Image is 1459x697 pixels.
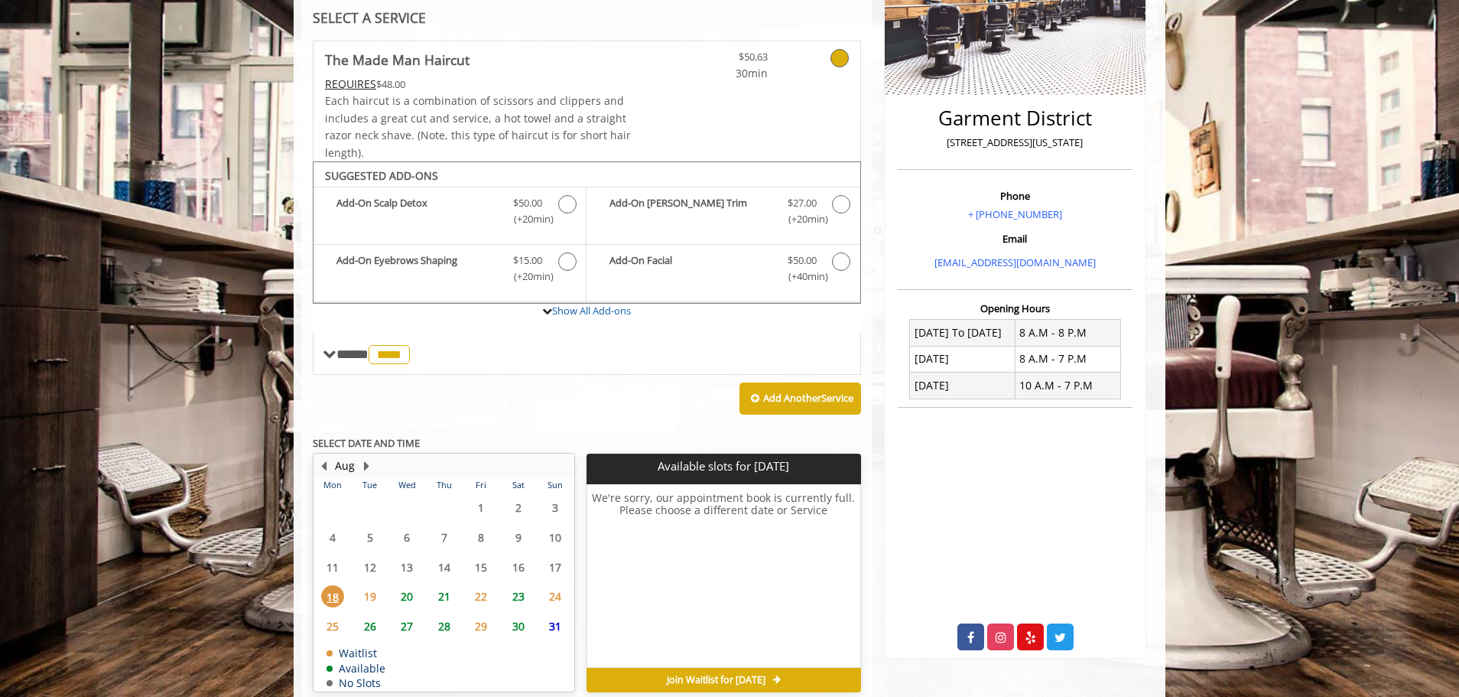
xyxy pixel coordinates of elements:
[1015,320,1120,346] td: 8 A.M - 8 P.M
[788,252,817,269] span: $50.00
[537,477,574,493] th: Sun
[910,346,1015,372] td: [DATE]
[544,585,567,607] span: 24
[335,458,355,474] button: Aug
[325,168,438,183] b: SUGGESTED ADD-ONS
[325,76,632,93] div: $48.00
[499,477,536,493] th: Sat
[902,107,1129,129] h2: Garment District
[593,460,854,473] p: Available slots for [DATE]
[667,674,765,686] span: Join Waitlist for [DATE]
[314,477,351,493] th: Mon
[321,615,344,637] span: 25
[351,477,388,493] th: Tue
[313,436,420,450] b: SELECT DATE AND TIME
[313,161,861,304] div: The Made Man Haircut Add-onS
[425,611,462,641] td: Select day28
[321,252,578,288] label: Add-On Eyebrows Shaping
[763,391,853,405] b: Add Another Service
[1015,373,1120,399] td: 10 A.M - 7 P.M
[1015,346,1120,372] td: 8 A.M - 7 P.M
[313,11,861,25] div: SELECT A SERVICE
[513,195,542,211] span: $50.00
[325,93,631,159] span: Each haircut is a combination of scissors and clippers and includes a great cut and service, a ho...
[678,41,768,82] a: $50.63
[463,611,499,641] td: Select day29
[537,582,574,612] td: Select day24
[507,615,530,637] span: 30
[902,135,1129,151] p: [STREET_ADDRESS][US_STATE]
[360,458,372,474] button: Next Month
[552,304,631,318] a: Show All Add-ons
[433,615,456,637] span: 28
[505,211,551,227] span: (+20min )
[594,195,852,231] label: Add-On Beard Trim
[327,647,385,659] td: Waitlist
[902,233,1129,244] h3: Email
[321,585,344,607] span: 18
[499,582,536,612] td: Select day23
[325,77,376,91] span: This service needs some Advance to be paid before we block your appointment
[388,611,425,641] td: Select day27
[910,373,1015,399] td: [DATE]
[463,582,499,612] td: Select day22
[513,252,542,269] span: $15.00
[470,615,492,637] span: 29
[425,582,462,612] td: Select day21
[470,585,492,607] span: 22
[327,677,385,689] td: No Slots
[779,211,824,227] span: (+20min )
[351,582,388,612] td: Select day19
[425,477,462,493] th: Thu
[587,492,859,662] h6: We're sorry, our appointment book is currently full. Please choose a different date or Service
[388,477,425,493] th: Wed
[594,252,852,288] label: Add-On Facial
[898,303,1132,314] h3: Opening Hours
[609,195,772,227] b: Add-On [PERSON_NAME] Trim
[314,611,351,641] td: Select day25
[934,256,1096,269] a: [EMAIL_ADDRESS][DOMAIN_NAME]
[609,252,772,285] b: Add-On Facial
[359,585,382,607] span: 19
[317,458,330,474] button: Previous Month
[325,49,470,70] b: The Made Man Haircut
[739,383,861,415] button: Add AnotherService
[395,585,418,607] span: 20
[505,269,551,285] span: (+20min )
[902,191,1129,201] h3: Phone
[544,615,567,637] span: 31
[321,195,578,231] label: Add-On Scalp Detox
[678,65,768,82] span: 30min
[388,582,425,612] td: Select day20
[327,663,385,674] td: Available
[395,615,418,637] span: 27
[968,207,1062,221] a: + [PHONE_NUMBER]
[433,585,456,607] span: 21
[507,585,530,607] span: 23
[779,269,824,285] span: (+40min )
[499,611,536,641] td: Select day30
[359,615,382,637] span: 26
[910,320,1015,346] td: [DATE] To [DATE]
[463,477,499,493] th: Fri
[336,195,498,227] b: Add-On Scalp Detox
[537,611,574,641] td: Select day31
[788,195,817,211] span: $27.00
[314,582,351,612] td: Select day18
[336,252,498,285] b: Add-On Eyebrows Shaping
[351,611,388,641] td: Select day26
